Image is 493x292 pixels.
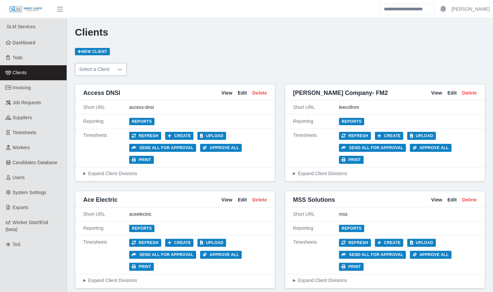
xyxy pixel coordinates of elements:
div: Short URL [83,104,129,111]
div: Reporting [83,118,129,125]
button: Create [375,132,403,140]
a: Reports [339,225,364,232]
img: SLM Logo [9,6,43,13]
button: Upload [407,239,436,247]
div: Reporting [83,225,129,232]
span: Users [13,175,25,180]
a: Delete [462,196,477,203]
div: Reporting [293,225,339,232]
button: Refresh [339,132,371,140]
button: Create [165,132,194,140]
span: Todo [13,55,23,60]
a: View [221,196,232,203]
button: Upload [197,239,226,247]
span: Workers [13,145,30,150]
span: Worker Start/End (beta) [5,220,48,232]
div: aceelectric [129,211,267,218]
div: Short URL [293,104,339,111]
input: Search [379,3,435,15]
summary: Expand Client Divisions [83,170,267,177]
button: Upload [197,132,226,140]
h1: Clients [75,26,485,38]
button: Send all for approval [339,144,406,152]
div: Short URL [83,211,129,218]
a: Reports [129,225,154,232]
span: Suppliers [13,115,32,120]
a: Edit [238,196,247,203]
summary: Expand Client Divisions [293,277,477,284]
button: Approve All [200,144,242,152]
span: ToS [13,242,21,247]
div: leecofmm [339,104,477,111]
button: Create [375,239,403,247]
button: Approve All [410,251,451,259]
div: Reporting [293,118,339,125]
a: Delete [462,90,477,97]
span: Timesheets [13,130,37,135]
a: New Client [75,48,110,55]
button: Send all for approval [129,144,196,152]
summary: Expand Client Divisions [83,277,267,284]
span: [PERSON_NAME] Company- FM2 [293,88,388,98]
button: Refresh [129,239,161,247]
a: Edit [447,90,457,97]
button: Upload [407,132,436,140]
span: Access DNSI [83,88,120,98]
span: Exports [13,205,28,210]
button: Create [165,239,194,247]
span: System Settings [13,190,46,195]
a: Edit [447,196,457,203]
div: Timesheets [293,239,339,271]
span: MSS Solutions [293,195,335,204]
span: Invoicing [13,85,31,90]
a: Edit [238,90,247,97]
span: Candidates Database [13,160,58,165]
button: Send all for approval [339,251,406,259]
a: Delete [252,90,267,97]
button: Refresh [339,239,371,247]
a: Reports [129,118,154,125]
div: Timesheets [83,239,129,271]
button: Approve All [200,251,242,259]
div: Short URL [293,211,339,218]
div: mss [339,211,477,218]
button: Print [339,156,364,164]
a: Reports [339,118,364,125]
span: Select a Client [75,63,113,76]
div: Timesheets [293,132,339,164]
button: Print [129,156,154,164]
span: Dashboard [13,40,36,45]
div: Timesheets [83,132,129,164]
span: Job Requests [13,100,41,105]
button: Send all for approval [129,251,196,259]
a: Delete [252,196,267,203]
span: Ace Electric [83,195,118,204]
a: View [431,90,442,97]
span: SLM Services [7,24,35,29]
span: Clients [13,70,27,75]
button: Approve All [410,144,451,152]
div: access-dnsi [129,104,267,111]
a: [PERSON_NAME] [451,6,490,13]
a: View [221,90,232,97]
a: View [431,196,442,203]
summary: Expand Client Divisions [293,170,477,177]
button: Print [129,263,154,271]
button: Refresh [129,132,161,140]
button: Print [339,263,364,271]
